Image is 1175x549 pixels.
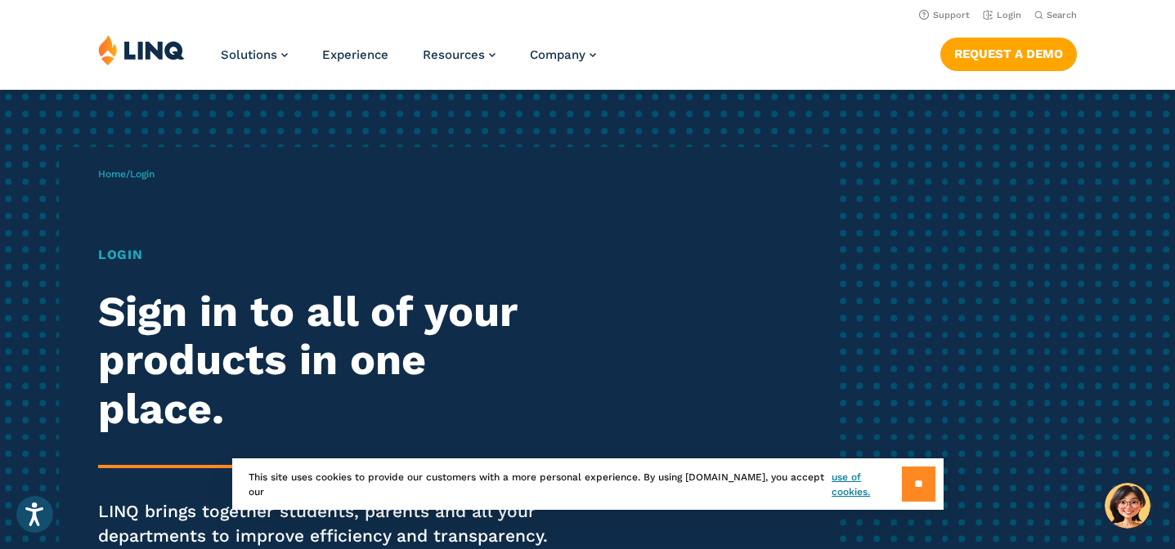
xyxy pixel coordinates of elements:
a: Login [983,10,1021,20]
span: Login [130,168,155,180]
img: LINQ | K‑12 Software [98,34,185,65]
a: Company [530,47,596,62]
span: / [98,168,155,180]
div: This site uses cookies to provide our customers with a more personal experience. By using [DOMAIN... [232,458,944,510]
button: Hello, have a question? Let’s chat. [1105,483,1150,529]
h2: Sign in to all of your products in one place. [98,288,551,434]
a: Home [98,168,126,180]
nav: Primary Navigation [221,34,596,88]
h1: Login [98,245,551,265]
a: Experience [322,47,388,62]
nav: Button Navigation [940,34,1077,70]
a: Solutions [221,47,288,62]
span: Company [530,47,585,62]
a: Resources [423,47,496,62]
span: Resources [423,47,485,62]
a: Support [919,10,970,20]
button: Open Search Bar [1034,9,1077,21]
a: Request a Demo [940,38,1077,70]
span: Solutions [221,47,277,62]
a: use of cookies. [832,470,901,499]
span: Search [1047,10,1077,20]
